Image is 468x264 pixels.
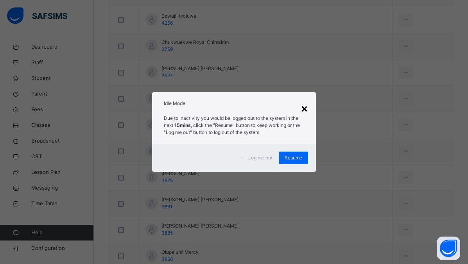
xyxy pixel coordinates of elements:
h2: Idle Mode [164,100,304,107]
button: Open asap [437,237,460,260]
strong: 15mins [174,122,191,128]
div: × [301,100,308,116]
span: Resume [285,154,302,161]
span: Log me out [248,154,273,161]
p: Due to inactivity you would be logged out to the system in the next , click the "Resume" button t... [164,115,304,136]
